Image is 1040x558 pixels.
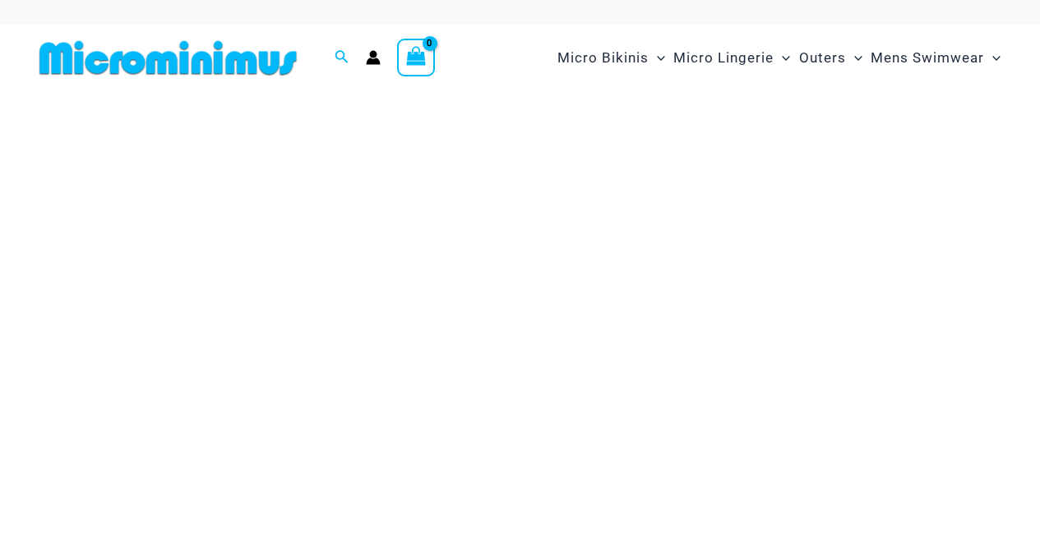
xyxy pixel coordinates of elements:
[551,30,1007,85] nav: Site Navigation
[397,39,435,76] a: View Shopping Cart, empty
[366,50,381,65] a: Account icon link
[846,37,862,79] span: Menu Toggle
[673,37,774,79] span: Micro Lingerie
[335,48,349,68] a: Search icon link
[649,37,665,79] span: Menu Toggle
[774,37,790,79] span: Menu Toggle
[795,33,867,83] a: OutersMenu ToggleMenu Toggle
[867,33,1005,83] a: Mens SwimwearMenu ToggleMenu Toggle
[871,37,984,79] span: Mens Swimwear
[799,37,846,79] span: Outers
[984,37,1001,79] span: Menu Toggle
[553,33,669,83] a: Micro BikinisMenu ToggleMenu Toggle
[557,37,649,79] span: Micro Bikinis
[33,39,303,76] img: MM SHOP LOGO FLAT
[669,33,794,83] a: Micro LingerieMenu ToggleMenu Toggle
